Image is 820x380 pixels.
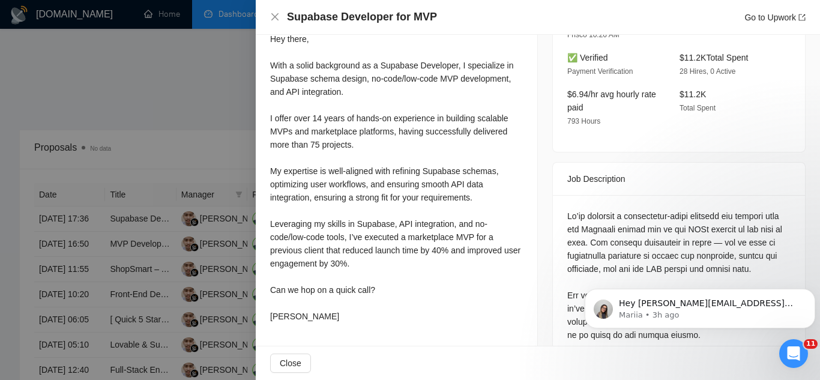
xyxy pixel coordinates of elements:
[567,89,656,112] span: $6.94/hr avg hourly rate paid
[567,53,608,62] span: ✅ Verified
[680,53,748,62] span: $11.2K Total Spent
[270,32,523,323] div: Hey there, With a solid background as a Supabase Developer, I specialize in Supabase schema desig...
[567,117,600,125] span: 793 Hours
[567,163,791,195] div: Job Description
[680,104,716,112] span: Total Spent
[680,89,706,99] span: $11.2K
[270,12,280,22] button: Close
[804,339,818,349] span: 11
[287,10,437,25] h4: Supabase Developer for MVP
[744,13,806,22] a: Go to Upworkexport
[567,31,620,39] span: Frisco 10:26 AM
[270,354,311,373] button: Close
[567,67,633,76] span: Payment Verification
[798,14,806,21] span: export
[580,264,820,348] iframe: Intercom notifications message
[270,12,280,22] span: close
[680,67,735,76] span: 28 Hires, 0 Active
[280,357,301,370] span: Close
[779,339,808,368] iframe: Intercom live chat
